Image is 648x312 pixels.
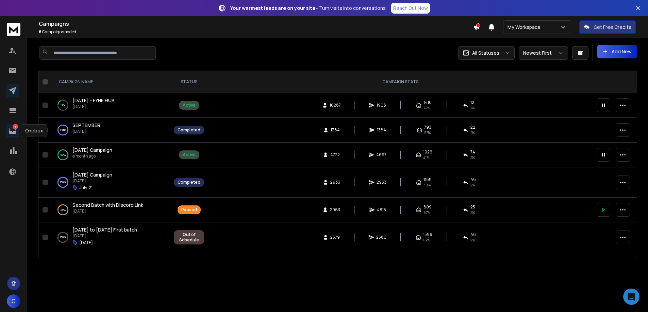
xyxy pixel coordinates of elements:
[331,127,340,133] span: 1384
[376,152,386,158] span: 4697
[230,5,315,11] strong: Your warmest leads are on your site
[79,185,93,190] p: July-21
[376,235,386,240] span: 2580
[72,122,100,129] a: SEPTEMBER
[423,204,432,210] span: 809
[72,153,112,159] p: a month ago
[39,29,473,35] p: Campaigns added
[377,127,386,133] span: 1384
[72,202,143,208] a: Second Batch with Discord Link
[470,210,475,215] span: 2 %
[72,171,112,178] a: [DATE] Campaign
[579,20,636,34] button: Get Free Credits
[470,100,474,105] span: 12
[7,294,20,308] button: O
[470,105,475,111] span: 1 %
[519,46,568,60] button: Newest First
[72,208,143,214] p: [DATE]
[423,210,430,215] span: 67 %
[183,103,196,108] div: Active
[330,207,340,213] span: 2963
[424,130,431,135] span: 57 %
[72,97,115,104] a: [DATE] - FYNE HUB
[470,130,475,135] span: 2 %
[72,233,137,239] p: [DATE]
[594,24,631,31] p: Get Free Credits
[39,20,473,28] h1: Campaigns
[61,151,66,158] p: 99 %
[51,222,170,253] td: 100%[DATE] to [DATE] First batch[DATE][DATE]
[423,237,430,243] span: 62 %
[470,232,476,237] span: 46
[60,234,66,241] p: 100 %
[51,93,170,118] td: 19%[DATE] - FYNE HUB[DATE]
[470,182,475,188] span: 2 %
[470,149,475,155] span: 74
[178,180,200,185] div: Completed
[423,182,431,188] span: 40 %
[72,147,112,153] span: [DATE] Campaign
[470,204,475,210] span: 25
[597,45,637,58] button: Add New
[72,147,112,153] a: [DATE] Campaign
[13,124,18,129] p: 4
[72,226,137,233] a: [DATE] to [DATE] First batch
[72,202,143,208] span: Second Batch with Discord Link
[330,180,340,185] span: 2933
[21,124,47,137] div: Onebox
[423,105,430,111] span: 74 %
[60,127,66,133] p: 100 %
[330,103,341,108] span: 10287
[470,177,476,182] span: 46
[178,127,200,133] div: Completed
[51,167,170,198] td: 100%[DATE] Campaign[DATE]July-21
[178,232,200,243] div: Out of Schedule
[72,171,112,178] span: [DATE] Campaign
[423,177,432,182] span: 1168
[470,125,475,130] span: 22
[72,104,115,109] p: [DATE]
[472,50,499,56] p: All Statuses
[208,71,593,93] th: CAMPAIGN STATS
[393,5,428,12] p: Reach Out Now
[6,124,19,137] a: 4
[470,155,475,160] span: 2 %
[51,143,170,167] td: 99%[DATE] Campaigna month ago
[39,29,41,35] span: 6
[51,118,170,143] td: 100%SEPTEMBER[DATE]
[72,129,100,134] p: [DATE]
[181,207,197,213] div: Paused
[377,207,386,213] span: 4815
[72,226,137,233] span: [DATE] to [DATE] First batch
[423,100,432,105] span: 1416
[330,235,340,240] span: 2579
[7,23,20,36] img: logo
[470,237,475,243] span: 2 %
[170,71,208,93] th: STATUS
[423,232,432,237] span: 1596
[423,149,432,155] span: 1926
[60,179,66,186] p: 100 %
[51,71,170,93] th: CAMPAIGN NAME
[423,155,429,160] span: 41 %
[623,289,639,305] div: Open Intercom Messenger
[377,180,386,185] span: 2933
[330,152,340,158] span: 4722
[61,206,66,213] p: 28 %
[51,198,170,222] td: 28%Second Batch with Discord Link[DATE]
[79,240,93,245] p: [DATE]
[72,178,112,184] p: [DATE]
[183,152,196,158] div: Active
[391,3,430,14] a: Reach Out Now
[377,103,386,108] span: 1908
[230,5,386,12] p: – Turn visits into conversations
[61,102,65,109] p: 19 %
[508,24,543,31] p: My Workspace
[424,125,431,130] span: 793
